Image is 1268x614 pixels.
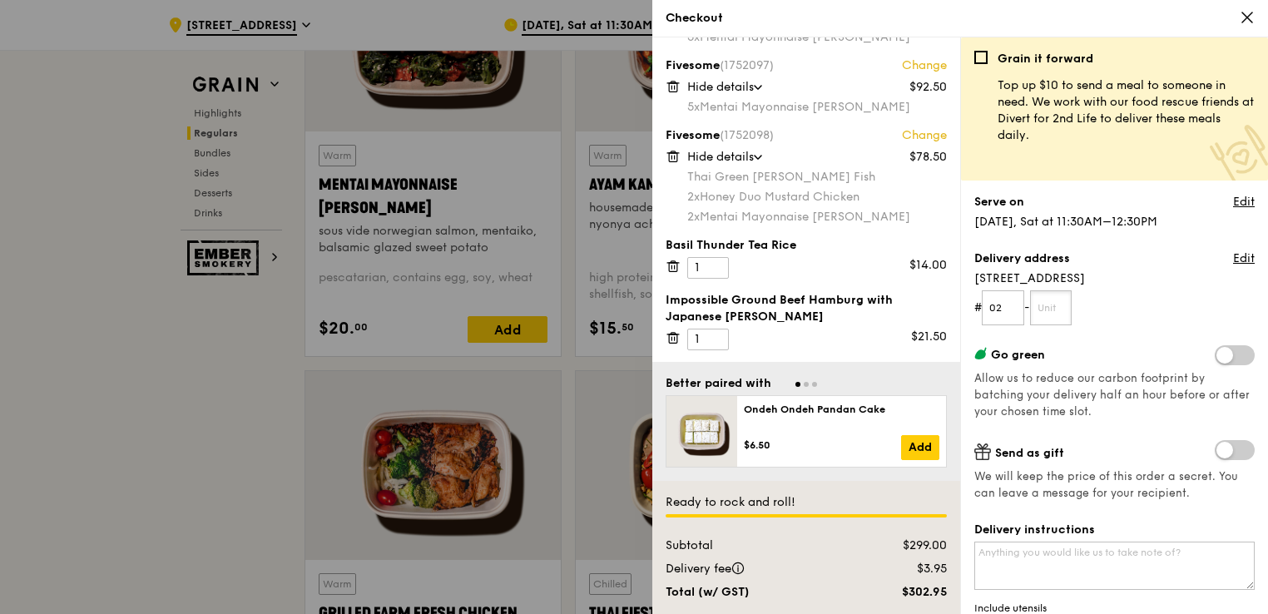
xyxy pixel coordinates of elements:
a: Edit [1233,250,1255,267]
div: Better paired with [666,375,771,392]
img: Meal donation [1210,125,1268,184]
div: Checkout [666,10,1255,27]
a: Change [902,127,947,144]
span: [STREET_ADDRESS] [974,270,1255,287]
input: Unit [1030,290,1072,325]
a: Change [902,57,947,74]
span: Go to slide 2 [804,382,809,387]
span: Go to slide 1 [795,382,800,387]
b: Grain it forward [998,52,1093,66]
div: Delivery fee [656,561,856,577]
span: Go to slide 3 [812,382,817,387]
div: $302.95 [856,584,957,601]
div: Mentai Mayonnaise [PERSON_NAME] [687,209,947,225]
a: Add [901,435,939,460]
span: We will keep the price of this order a secret. You can leave a message for your recipient. [974,468,1255,502]
span: Go green [991,348,1045,362]
div: Mentai Mayonnaise [PERSON_NAME] [687,99,947,116]
form: # - [974,290,1255,325]
div: Total (w/ GST) [656,584,856,601]
p: Top up $10 to send a meal to someone in need. We work with our food rescue friends at Divert for ... [998,77,1255,144]
label: Serve on [974,194,1024,210]
div: Honey Duo Mustard Chicken [687,189,947,205]
label: Delivery address [974,250,1070,267]
div: $299.00 [856,537,957,554]
span: (1752098) [720,128,774,142]
span: 2x [687,210,700,224]
div: Fivesome [666,127,947,144]
div: $3.95 [856,561,957,577]
div: Ready to rock and roll! [666,494,947,511]
input: Floor [982,290,1024,325]
div: Impossible Ground Beef Hamburg with Japanese [PERSON_NAME] [666,292,947,325]
div: Thai Green [PERSON_NAME] Fish [687,169,947,186]
span: 5x [687,100,700,114]
div: $21.50 [911,329,947,345]
span: 2x [687,190,700,204]
label: Delivery instructions [974,522,1255,538]
div: Subtotal [656,537,856,554]
div: Ondeh Ondeh Pandan Cake [744,403,939,416]
a: Edit [1233,194,1255,210]
div: $78.50 [909,149,947,166]
div: Mentai Mayonnaise [PERSON_NAME] [687,29,947,46]
span: Allow us to reduce our carbon footprint by batching your delivery half an hour before or after yo... [974,372,1250,418]
span: 5x [687,30,700,44]
span: [DATE], Sat at 11:30AM–12:30PM [974,215,1157,229]
span: Hide details [687,150,754,164]
span: (1752097) [720,58,774,72]
div: $14.00 [909,257,947,274]
div: $6.50 [744,438,901,452]
div: Fivesome [666,57,947,74]
div: $92.50 [909,79,947,96]
span: Hide details [687,80,754,94]
span: Send as gift [995,446,1064,460]
div: Basil Thunder Tea Rice [666,237,947,254]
